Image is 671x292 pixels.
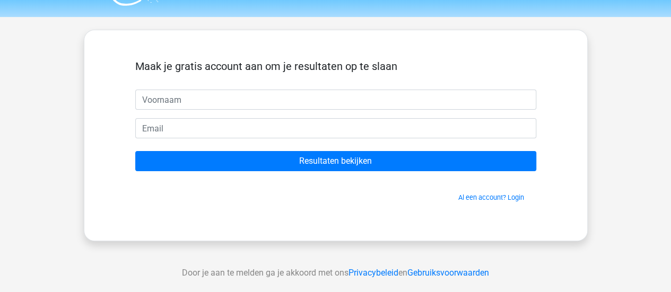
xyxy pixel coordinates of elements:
[135,60,536,73] h5: Maak je gratis account aan om je resultaten op te slaan
[135,90,536,110] input: Voornaam
[458,193,524,201] a: Al een account? Login
[135,118,536,138] input: Email
[348,268,398,278] a: Privacybeleid
[135,151,536,171] input: Resultaten bekijken
[407,268,489,278] a: Gebruiksvoorwaarden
